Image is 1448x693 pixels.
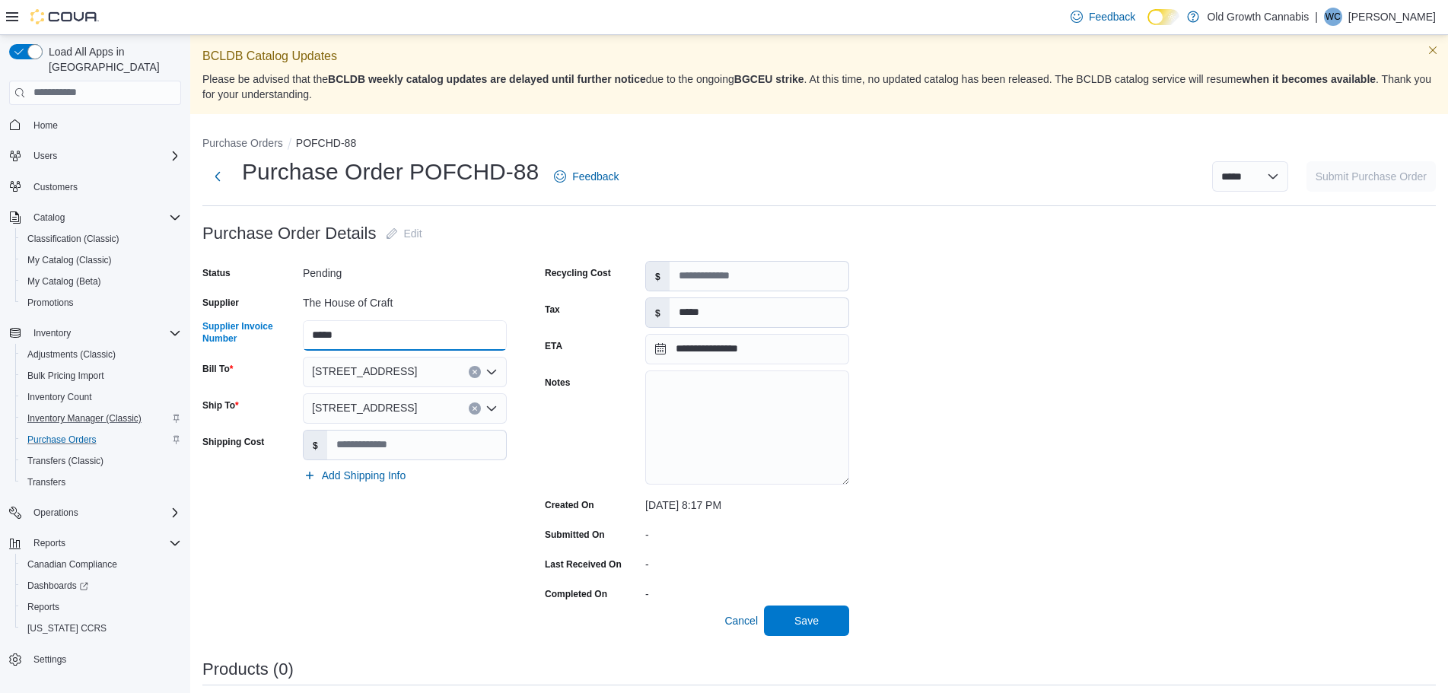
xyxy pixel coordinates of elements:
span: Promotions [21,294,181,312]
button: Open list of options [485,366,498,378]
a: Home [27,116,64,135]
span: Reports [21,598,181,616]
button: Submit Purchase Order [1306,161,1436,192]
a: Inventory Manager (Classic) [21,409,148,428]
label: Created On [545,499,594,511]
span: Reports [27,534,181,552]
nav: An example of EuiBreadcrumbs [202,135,1436,154]
a: Reports [21,598,65,616]
button: Users [3,145,187,167]
span: Home [27,116,181,135]
a: Inventory Count [21,388,98,406]
button: Catalog [3,207,187,228]
span: Promotions [27,297,74,309]
span: Purchase Orders [21,431,181,449]
span: Users [27,147,181,165]
button: Cancel [718,606,764,636]
span: Canadian Compliance [21,555,181,574]
div: - [645,523,849,541]
div: The House of Craft [303,291,507,309]
span: Inventory Count [27,391,92,403]
span: Settings [27,650,181,669]
div: - [645,582,849,600]
p: [PERSON_NAME] [1348,8,1436,26]
span: Reports [33,537,65,549]
span: Classification (Classic) [21,230,181,248]
span: My Catalog (Classic) [27,254,112,266]
a: Promotions [21,294,80,312]
span: Washington CCRS [21,619,181,637]
span: Adjustments (Classic) [21,345,181,364]
span: Transfers [27,476,65,488]
span: Save [794,613,819,628]
a: Purchase Orders [21,431,103,449]
p: | [1315,8,1318,26]
label: Ship To [202,399,239,412]
span: Transfers (Classic) [27,455,103,467]
span: Transfers [21,473,181,491]
button: Operations [27,504,84,522]
span: Adjustments (Classic) [27,348,116,361]
button: POFCHD-88 [296,137,356,149]
button: Inventory Manager (Classic) [15,408,187,429]
span: WC [1325,8,1341,26]
label: Completed On [545,588,607,600]
button: Classification (Classic) [15,228,187,250]
img: Cova [30,9,99,24]
button: Edit [380,218,428,249]
h3: Products (0) [202,660,294,679]
div: - [645,552,849,571]
span: Transfers (Classic) [21,452,181,470]
span: Customers [33,181,78,193]
span: [STREET_ADDRESS] [312,399,417,417]
a: Feedback [1065,2,1141,32]
strong: when it becomes available [1242,73,1376,85]
span: Users [33,150,57,162]
span: Cancel [724,613,758,628]
p: BCLDB Catalog Updates [202,47,1436,65]
span: Operations [33,507,78,519]
span: My Catalog (Classic) [21,251,181,269]
div: Pending [303,261,507,279]
button: Settings [3,648,187,670]
a: My Catalog (Beta) [21,272,107,291]
a: Bulk Pricing Import [21,367,110,385]
button: Purchase Orders [15,429,187,450]
button: Transfers [15,472,187,493]
label: Notes [545,377,570,389]
button: Open list of options [485,402,498,415]
button: Bulk Pricing Import [15,365,187,386]
div: [DATE] 8:17 PM [645,493,849,511]
input: Press the down key to open a popover containing a calendar. [645,334,849,364]
span: Inventory [33,327,71,339]
span: Home [33,119,58,132]
label: Submitted On [545,529,605,541]
span: Inventory [27,324,181,342]
span: My Catalog (Beta) [27,275,101,288]
label: $ [304,431,327,459]
a: Adjustments (Classic) [21,345,122,364]
a: Canadian Compliance [21,555,123,574]
span: Dashboards [27,580,88,592]
span: Operations [27,504,181,522]
a: My Catalog (Classic) [21,251,118,269]
label: Supplier [202,297,239,309]
label: ETA [545,340,562,352]
span: [STREET_ADDRESS] [312,362,417,380]
strong: BCLDB weekly catalog updates are delayed until further notice [328,73,646,85]
span: Inventory Manager (Classic) [27,412,142,424]
button: Purchase Orders [202,137,283,149]
button: Customers [3,176,187,198]
label: Last Received On [545,558,622,571]
a: Dashboards [15,575,187,596]
button: Save [764,606,849,636]
button: Users [27,147,63,165]
h3: Purchase Order Details [202,224,377,243]
label: Supplier Invoice Number [202,320,297,345]
button: Transfers (Classic) [15,450,187,472]
button: Canadian Compliance [15,554,187,575]
a: Dashboards [21,577,94,595]
button: My Catalog (Beta) [15,271,187,292]
a: Feedback [548,161,625,192]
div: Will Cummer [1324,8,1342,26]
